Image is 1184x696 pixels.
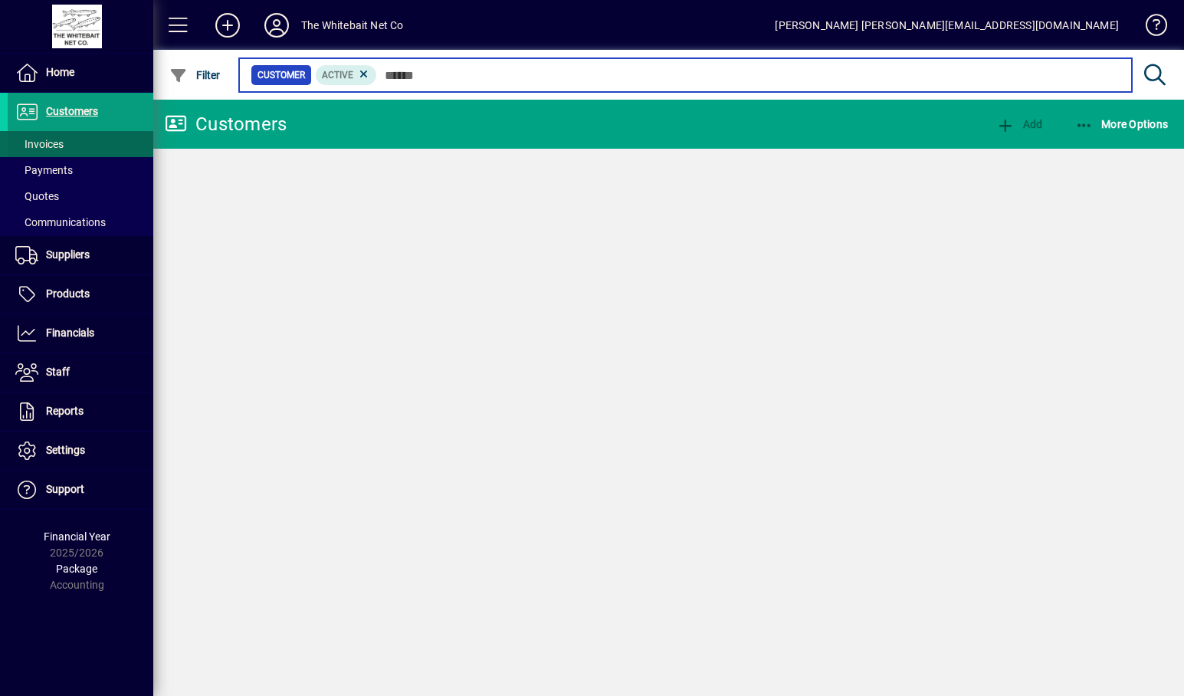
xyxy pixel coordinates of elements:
[257,67,305,83] span: Customer
[166,61,225,89] button: Filter
[46,248,90,261] span: Suppliers
[46,66,74,78] span: Home
[301,13,404,38] div: The Whitebait Net Co
[775,13,1119,38] div: [PERSON_NAME] [PERSON_NAME][EMAIL_ADDRESS][DOMAIN_NAME]
[316,65,377,85] mat-chip: Activation Status: Active
[169,69,221,81] span: Filter
[252,11,301,39] button: Profile
[8,236,153,274] a: Suppliers
[46,405,84,417] span: Reports
[8,471,153,509] a: Support
[996,118,1042,130] span: Add
[46,444,85,456] span: Settings
[46,327,94,339] span: Financials
[15,164,73,176] span: Payments
[46,366,70,378] span: Staff
[992,110,1046,138] button: Add
[8,131,153,157] a: Invoices
[165,112,287,136] div: Customers
[1075,118,1169,130] span: More Options
[15,138,64,150] span: Invoices
[8,157,153,183] a: Payments
[8,209,153,235] a: Communications
[56,563,97,575] span: Package
[44,530,110,543] span: Financial Year
[8,432,153,470] a: Settings
[1134,3,1165,53] a: Knowledge Base
[46,483,84,495] span: Support
[15,190,59,202] span: Quotes
[1071,110,1173,138] button: More Options
[8,275,153,314] a: Products
[203,11,252,39] button: Add
[8,183,153,209] a: Quotes
[8,314,153,353] a: Financials
[322,70,353,80] span: Active
[8,392,153,431] a: Reports
[46,287,90,300] span: Products
[8,353,153,392] a: Staff
[15,216,106,228] span: Communications
[8,54,153,92] a: Home
[46,105,98,117] span: Customers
